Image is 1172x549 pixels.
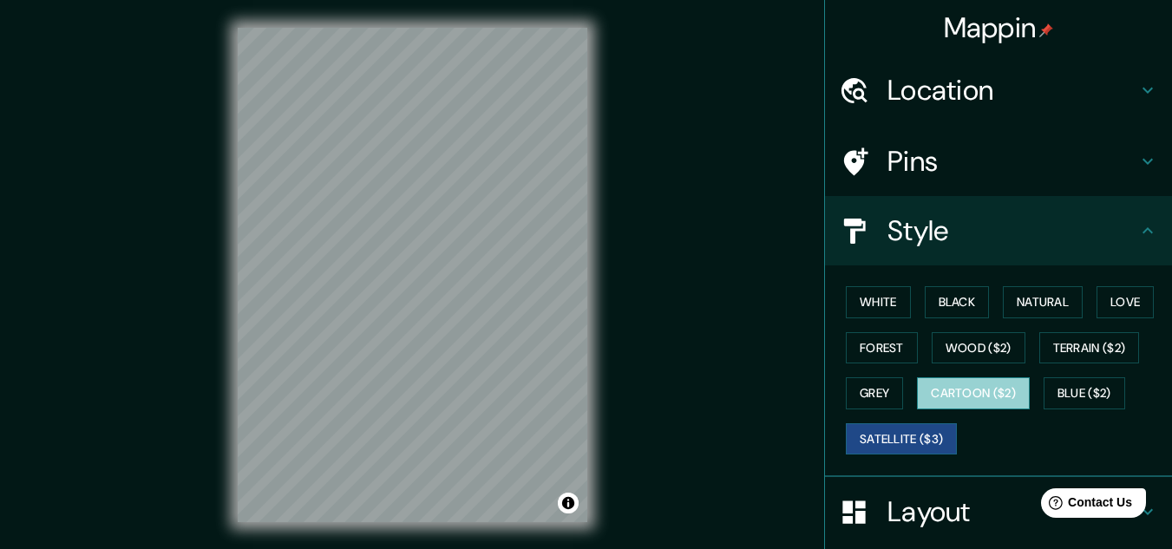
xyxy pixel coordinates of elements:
[558,493,579,513] button: Toggle attribution
[1097,286,1154,318] button: Love
[846,286,911,318] button: White
[917,377,1030,409] button: Cartoon ($2)
[825,56,1172,125] div: Location
[887,144,1137,179] h4: Pins
[944,10,1054,45] h4: Mappin
[1018,481,1153,530] iframe: Help widget launcher
[825,127,1172,196] div: Pins
[846,423,957,455] button: Satellite ($3)
[887,73,1137,108] h4: Location
[1039,332,1140,364] button: Terrain ($2)
[825,477,1172,546] div: Layout
[1039,23,1053,37] img: pin-icon.png
[932,332,1025,364] button: Wood ($2)
[887,494,1137,529] h4: Layout
[825,196,1172,265] div: Style
[925,286,990,318] button: Black
[846,332,918,364] button: Forest
[846,377,903,409] button: Grey
[1003,286,1083,318] button: Natural
[887,213,1137,248] h4: Style
[1044,377,1125,409] button: Blue ($2)
[238,28,587,522] canvas: Map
